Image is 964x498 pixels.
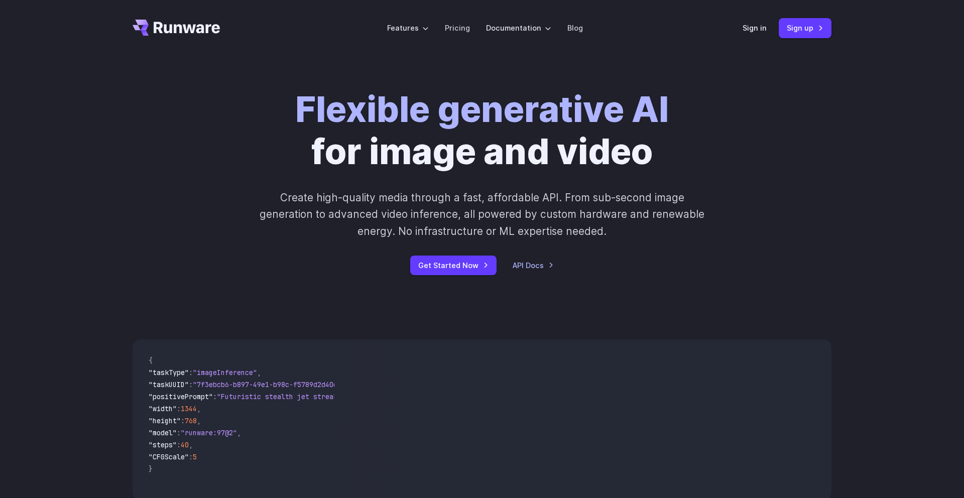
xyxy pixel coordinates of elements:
[445,22,470,34] a: Pricing
[743,22,767,34] a: Sign in
[193,452,197,461] span: 5
[189,440,193,449] span: ,
[185,416,197,425] span: 768
[181,428,237,437] span: "runware:97@2"
[387,22,429,34] label: Features
[567,22,583,34] a: Blog
[486,22,551,34] label: Documentation
[181,440,189,449] span: 40
[149,428,177,437] span: "model"
[295,88,669,173] h1: for image and video
[149,404,177,413] span: "width"
[149,452,189,461] span: "CFGScale"
[779,18,831,38] a: Sign up
[149,368,189,377] span: "taskType"
[259,189,706,239] p: Create high-quality media through a fast, affordable API. From sub-second image generation to adv...
[149,440,177,449] span: "steps"
[149,464,153,473] span: }
[181,404,197,413] span: 1344
[189,380,193,389] span: :
[237,428,241,437] span: ,
[133,20,220,36] a: Go to /
[149,356,153,365] span: {
[149,392,213,401] span: "positivePrompt"
[197,404,201,413] span: ,
[177,428,181,437] span: :
[410,256,497,275] a: Get Started Now
[213,392,217,401] span: :
[189,368,193,377] span: :
[217,392,582,401] span: "Futuristic stealth jet streaking through a neon-lit cityscape with glowing purple exhaust"
[257,368,261,377] span: ,
[193,368,257,377] span: "imageInference"
[189,452,193,461] span: :
[149,416,181,425] span: "height"
[149,380,189,389] span: "taskUUID"
[177,404,181,413] span: :
[197,416,201,425] span: ,
[177,440,181,449] span: :
[513,260,554,271] a: API Docs
[181,416,185,425] span: :
[193,380,345,389] span: "7f3ebcb6-b897-49e1-b98c-f5789d2d40d7"
[295,88,669,131] strong: Flexible generative AI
